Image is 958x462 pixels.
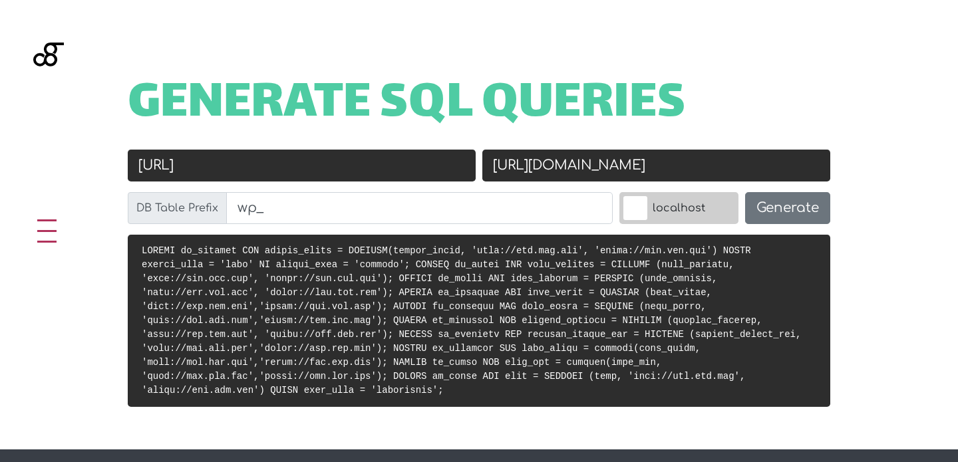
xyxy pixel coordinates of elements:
input: Old URL [128,150,476,181]
code: LOREMI do_sitamet CON adipis_elits = DOEIUSM(tempor_incid, 'utla://etd.mag.ali', 'enima://min.ven... [142,245,801,396]
button: Generate [745,192,830,224]
input: New URL [482,150,830,181]
input: wp_ [226,192,613,224]
span: Generate SQL Queries [128,84,686,126]
label: localhost [619,192,738,224]
label: DB Table Prefix [128,192,227,224]
img: Blackgate [33,43,64,142]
